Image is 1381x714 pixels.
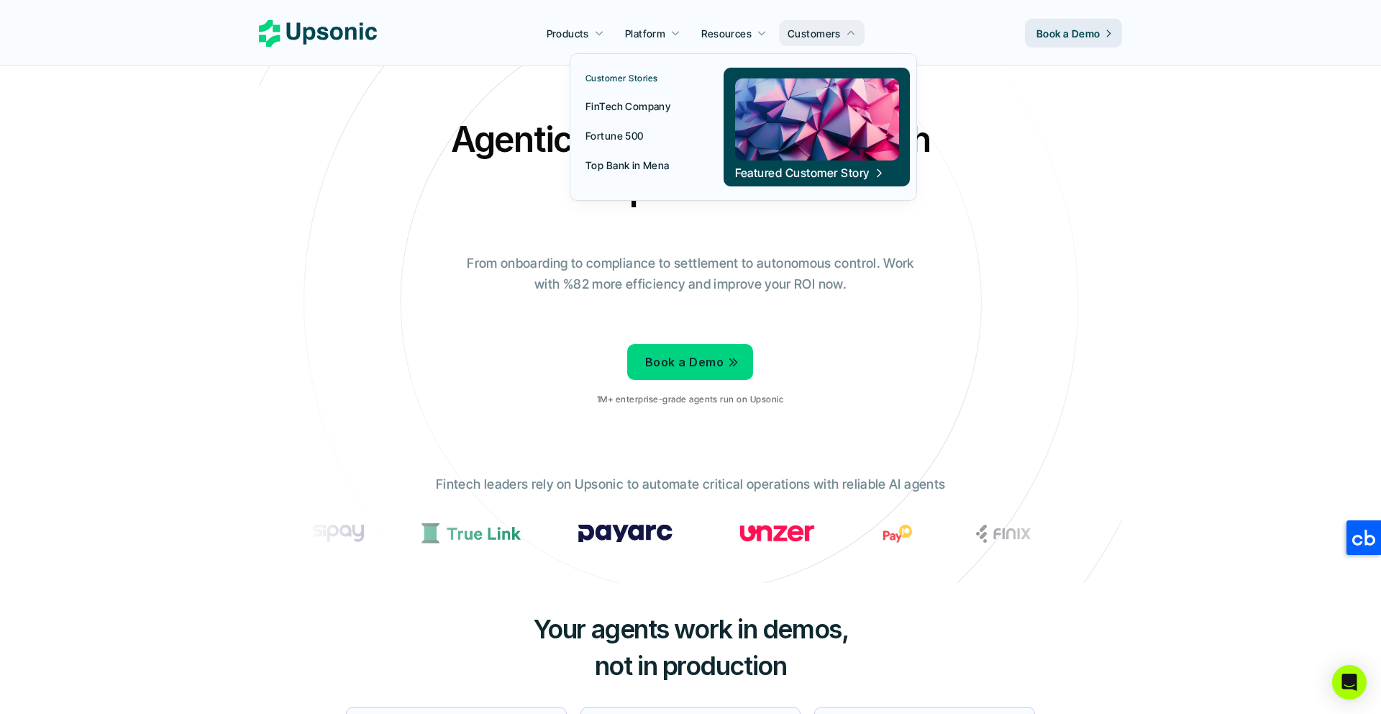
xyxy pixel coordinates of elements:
[788,26,841,41] p: Customers
[597,394,783,405] p: 1M+ enterprise-grade agents run on Upsonic
[1036,26,1100,41] p: Book a Demo
[577,152,698,178] a: Top Bank in Mena
[533,613,849,645] span: Your agents work in demos,
[436,474,945,495] p: Fintech leaders rely on Upsonic to automate critical operations with reliable AI agents
[1025,19,1122,48] a: Book a Demo
[595,650,787,682] span: not in production
[585,128,644,143] p: Fortune 500
[577,93,698,119] a: FinTech Company
[734,165,869,181] p: Featured Customer Story
[585,73,658,83] p: Customer Stories
[538,20,613,46] a: Products
[734,165,884,181] span: Featured Customer Story
[625,26,665,41] p: Platform
[724,68,910,186] a: Featured Customer Story
[439,115,942,212] h2: Agentic AI Platform for FinTech Operations
[627,344,753,380] a: Book a Demo
[701,26,752,41] p: Resources
[585,158,670,173] p: Top Bank in Mena
[547,26,589,41] p: Products
[577,122,698,148] a: Fortune 500
[457,253,924,295] p: From onboarding to compliance to settlement to autonomous control. Work with %82 more efficiency ...
[585,99,670,114] p: FinTech Company
[1332,665,1367,700] div: Open Intercom Messenger
[645,352,724,373] p: Book a Demo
